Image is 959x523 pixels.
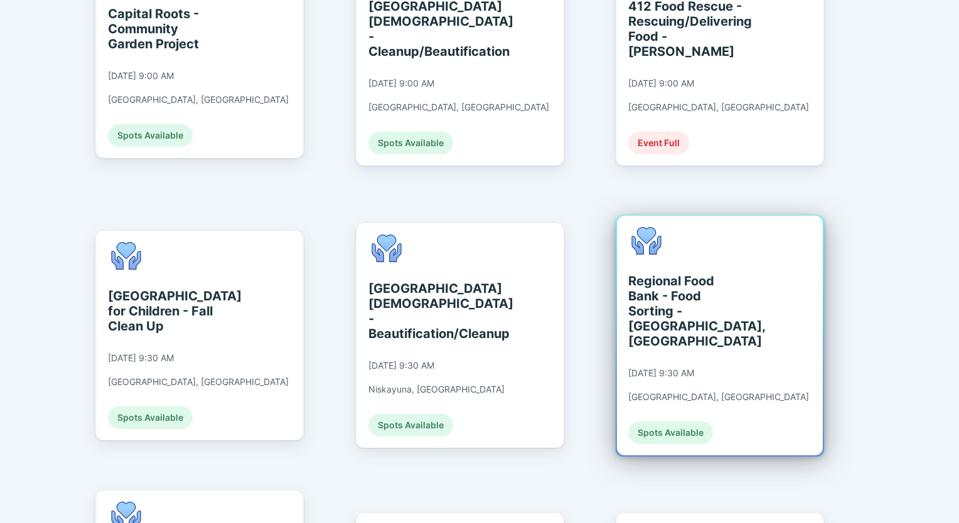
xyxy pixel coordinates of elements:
[628,78,694,89] div: [DATE] 9:00 AM
[628,132,689,154] div: Event Full
[368,414,453,436] div: Spots Available
[368,281,483,341] div: [GEOGRAPHIC_DATA][DEMOGRAPHIC_DATA] - Beautification/Cleanup
[108,94,289,105] div: [GEOGRAPHIC_DATA], [GEOGRAPHIC_DATA]
[368,78,434,89] div: [DATE] 9:00 AM
[628,273,743,349] div: Regional Food Bank - Food Sorting - [GEOGRAPHIC_DATA], [GEOGRAPHIC_DATA]
[108,288,223,334] div: [GEOGRAPHIC_DATA] for Children - Fall Clean Up
[628,102,809,113] div: [GEOGRAPHIC_DATA], [GEOGRAPHIC_DATA]
[368,102,549,113] div: [GEOGRAPHIC_DATA], [GEOGRAPHIC_DATA]
[368,384,505,395] div: Niskayuna, [GEOGRAPHIC_DATA]
[108,70,174,82] div: [DATE] 9:00 AM
[108,124,193,147] div: Spots Available
[628,391,809,403] div: [GEOGRAPHIC_DATA], [GEOGRAPHIC_DATA]
[628,421,713,444] div: Spots Available
[108,376,289,388] div: [GEOGRAPHIC_DATA], [GEOGRAPHIC_DATA]
[628,367,694,379] div: [DATE] 9:30 AM
[108,406,193,429] div: Spots Available
[368,360,434,371] div: [DATE] 9:30 AM
[368,132,453,154] div: Spots Available
[108,352,174,364] div: [DATE] 9:30 AM
[108,6,223,51] div: Capital Roots - Community Garden Project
